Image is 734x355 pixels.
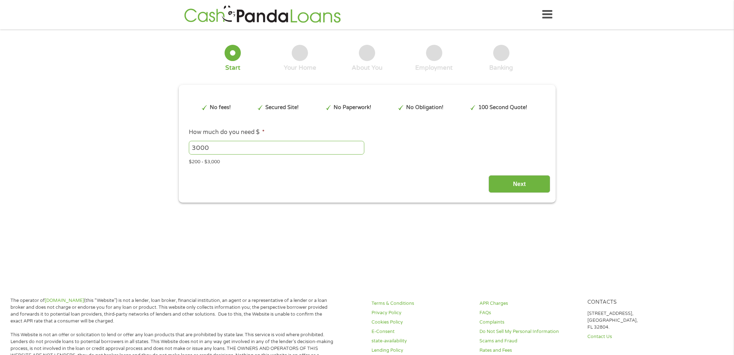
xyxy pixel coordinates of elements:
a: Scams and Fraud [479,338,579,345]
p: [STREET_ADDRESS], [GEOGRAPHIC_DATA], FL 32804. [587,310,687,331]
p: No fees! [210,104,231,112]
p: 100 Second Quote! [478,104,527,112]
label: How much do you need $ [189,129,265,136]
a: Contact Us [587,333,687,340]
div: About You [352,64,382,72]
a: APR Charges [479,300,579,307]
a: FAQs [479,309,579,316]
a: state-availability [372,338,471,345]
img: GetLoanNow Logo [182,4,343,25]
p: No Paperwork! [334,104,371,112]
a: Privacy Policy [372,309,471,316]
div: $200 - $3,000 [189,156,545,166]
a: Terms & Conditions [372,300,471,307]
a: Cookies Policy [372,319,471,326]
div: Employment [415,64,453,72]
p: The operator of (this “Website”) is not a lender, loan broker, financial institution, an agent or... [10,297,335,325]
div: Your Home [284,64,316,72]
div: Banking [489,64,513,72]
input: Next [488,175,550,193]
h4: Contacts [587,299,687,306]
a: Complaints [479,319,579,326]
div: Start [225,64,240,72]
a: [DOMAIN_NAME] [45,298,84,303]
a: E-Consent [372,328,471,335]
p: No Obligation! [406,104,443,112]
a: Do Not Sell My Personal Information [479,328,579,335]
p: Secured Site! [265,104,299,112]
